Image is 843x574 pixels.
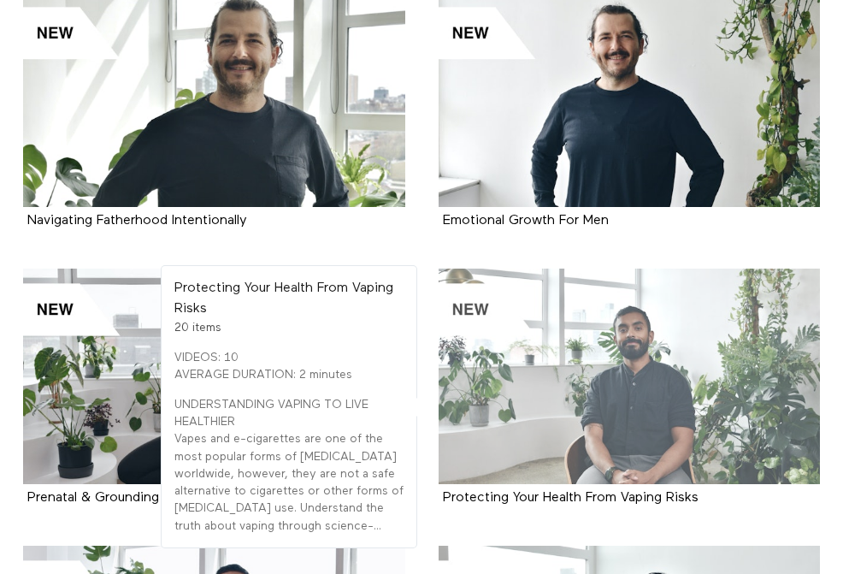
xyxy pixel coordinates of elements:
a: Navigating Fatherhood Intentionally [27,214,247,227]
a: Prenatal & Grounding Movement [27,491,228,504]
p: UNDERSTANDING VAPING TO LIVE HEALTHIER Vapes and e-cigarettes are one of the most popular forms o... [174,396,404,535]
p: VIDEOS: 10 AVERAGE DURATION: 2 minutes [174,349,404,384]
a: Protecting Your Health From Vaping Risks [439,269,821,483]
a: Prenatal & Grounding Movement [23,269,405,483]
span: 20 items [174,322,221,334]
strong: Protecting Your Health From Vaping Risks [174,281,393,315]
a: Emotional Growth For Men [443,214,609,227]
a: Protecting Your Health From Vaping Risks [443,491,699,504]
